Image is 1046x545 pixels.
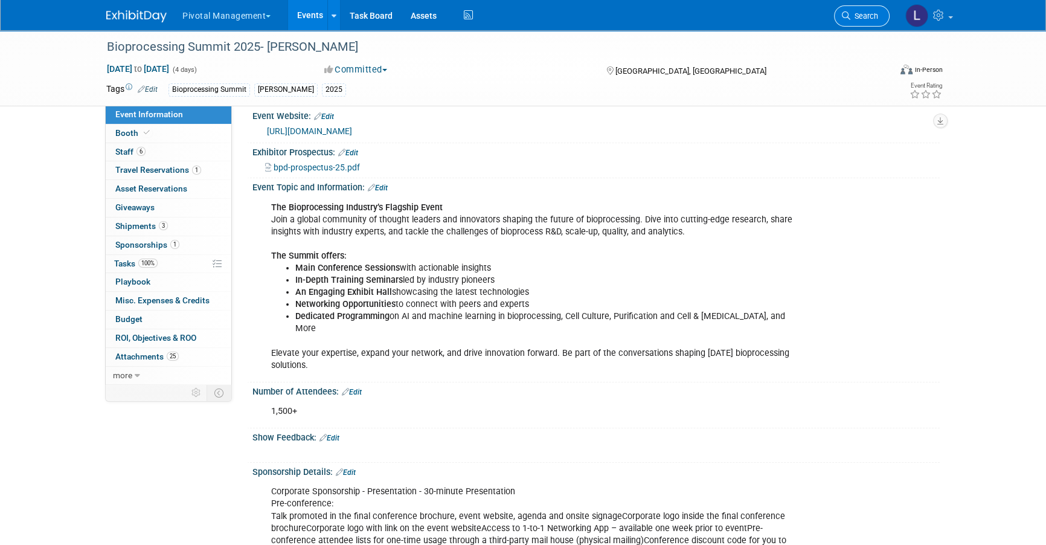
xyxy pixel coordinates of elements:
[115,295,210,305] span: Misc. Expenses & Credits
[295,286,800,298] li: showcasing the latest technologies
[319,434,339,442] a: Edit
[254,83,318,96] div: [PERSON_NAME]
[115,240,179,250] span: Sponsorships
[106,106,231,124] a: Event Information
[252,463,940,479] div: Sponsorship Details:
[172,66,197,74] span: (4 days)
[106,143,231,161] a: Staff6
[115,277,150,286] span: Playbook
[207,385,232,401] td: Toggle Event Tabs
[106,367,231,385] a: more
[252,382,940,398] div: Number of Attendees:
[818,63,943,81] div: Event Format
[338,149,358,157] a: Edit
[132,64,144,74] span: to
[114,259,158,268] span: Tasks
[336,468,356,477] a: Edit
[252,428,940,444] div: Show Feedback:
[115,333,196,343] span: ROI, Objectives & ROO
[115,221,168,231] span: Shipments
[615,66,766,76] span: [GEOGRAPHIC_DATA], [GEOGRAPHIC_DATA]
[914,65,943,74] div: In-Person
[274,163,360,172] span: bpd-prospectus-25.pdf
[106,218,231,236] a: Shipments3
[106,329,231,347] a: ROI, Objectives & ROO
[252,143,940,159] div: Exhibitor Prospectus:
[106,348,231,366] a: Attachments25
[115,165,201,175] span: Travel Reservations
[850,11,878,21] span: Search
[106,180,231,198] a: Asset Reservations
[115,202,155,212] span: Giveaways
[106,10,167,22] img: ExhibitDay
[900,65,913,74] img: Format-Inperson.png
[115,352,179,361] span: Attachments
[834,5,890,27] a: Search
[167,352,179,361] span: 25
[138,85,158,94] a: Edit
[263,399,807,424] div: 1,500+
[115,109,183,119] span: Event Information
[314,112,334,121] a: Edit
[295,311,390,321] b: Dedicated Programming
[113,370,132,380] span: more
[265,163,360,172] a: bpd-prospectus-25.pdf
[159,221,168,230] span: 3
[263,196,807,378] div: Join a global community of thought leaders and innovators shaping the future of bioprocessing. Di...
[115,184,187,193] span: Asset Reservations
[368,184,388,192] a: Edit
[115,128,152,138] span: Booth
[138,259,158,268] span: 100%
[186,385,207,401] td: Personalize Event Tab Strip
[271,251,347,261] b: The Summit offers:
[106,161,231,179] a: Travel Reservations1
[103,36,871,58] div: Bioprocessing Summit 2025- [PERSON_NAME]
[322,83,346,96] div: 2025
[106,273,231,291] a: Playbook
[295,275,403,285] b: In-Depth Training Seminars
[295,298,800,311] li: to connect with peers and experts
[115,314,143,324] span: Budget
[267,126,352,136] a: [URL][DOMAIN_NAME]
[252,107,940,123] div: Event Website:
[168,83,250,96] div: Bioprocessing Summit
[342,388,362,396] a: Edit
[295,299,396,309] b: Networking Opportunities
[106,63,170,74] span: [DATE] [DATE]
[106,83,158,97] td: Tags
[252,178,940,194] div: Event Topic and Information:
[106,199,231,217] a: Giveaways
[136,147,146,156] span: 6
[106,124,231,143] a: Booth
[905,4,928,27] img: Leslie Pelton
[295,262,800,274] li: with actionable insights
[106,236,231,254] a: Sponsorships1
[144,129,150,136] i: Booth reservation complete
[115,147,146,156] span: Staff
[192,166,201,175] span: 1
[106,255,231,273] a: Tasks100%
[106,292,231,310] a: Misc. Expenses & Credits
[106,311,231,329] a: Budget
[320,63,392,76] button: Committed
[295,263,400,273] b: Main Conference Sessions
[170,240,179,249] span: 1
[271,202,443,213] b: The Bioprocessing Industry’s Flagship Event
[910,83,942,89] div: Event Rating
[295,287,392,297] b: An Engaging Exhibit Hall
[295,274,800,286] li: led by industry pioneers
[295,311,800,335] li: on AI and machine learning in bioprocessing, Cell Culture, Purification and Cell & [MEDICAL_DATA]...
